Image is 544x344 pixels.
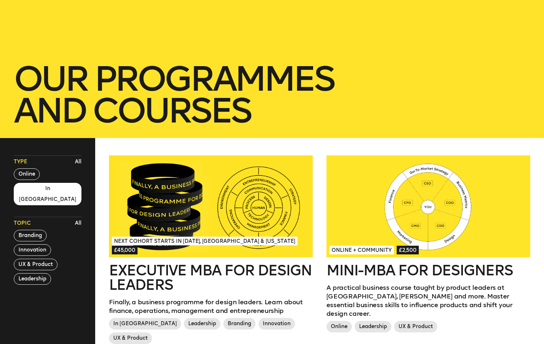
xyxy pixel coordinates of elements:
[223,318,256,330] span: Branding
[112,237,298,245] span: Next Cohort Starts in [DATE], [GEOGRAPHIC_DATA] & [US_STATE]
[397,246,419,254] span: £2,500
[326,321,352,332] span: Online
[14,230,47,241] button: Branding
[109,298,313,315] p: Finally, a business programme for design leaders. Learn about finance, operations, management and...
[326,155,531,335] a: Online + Community£2,500Mini-MBA for DesignersA practical business course taught by product leade...
[14,168,40,180] button: Online
[73,156,83,167] button: All
[14,158,27,165] span: Type
[394,321,437,332] span: UX & Product
[109,332,152,344] span: UX & Product
[112,246,138,254] span: £45,000
[14,259,58,270] button: UX & Product
[14,220,31,227] span: Topic
[14,273,51,285] button: Leadership
[258,318,295,330] span: Innovation
[329,246,394,254] span: Online + Community
[14,63,531,126] h1: our Programmes and courses
[14,183,82,205] button: In [GEOGRAPHIC_DATA]
[14,244,51,256] button: Innovation
[73,218,83,229] button: All
[109,318,181,330] span: In [GEOGRAPHIC_DATA]
[109,263,313,292] h2: Executive MBA for Design Leaders
[326,283,531,318] p: A practical business course taught by product leaders at [GEOGRAPHIC_DATA], [PERSON_NAME] and mor...
[355,321,391,332] span: Leadership
[326,263,531,278] h2: Mini-MBA for Designers
[184,318,220,330] span: Leadership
